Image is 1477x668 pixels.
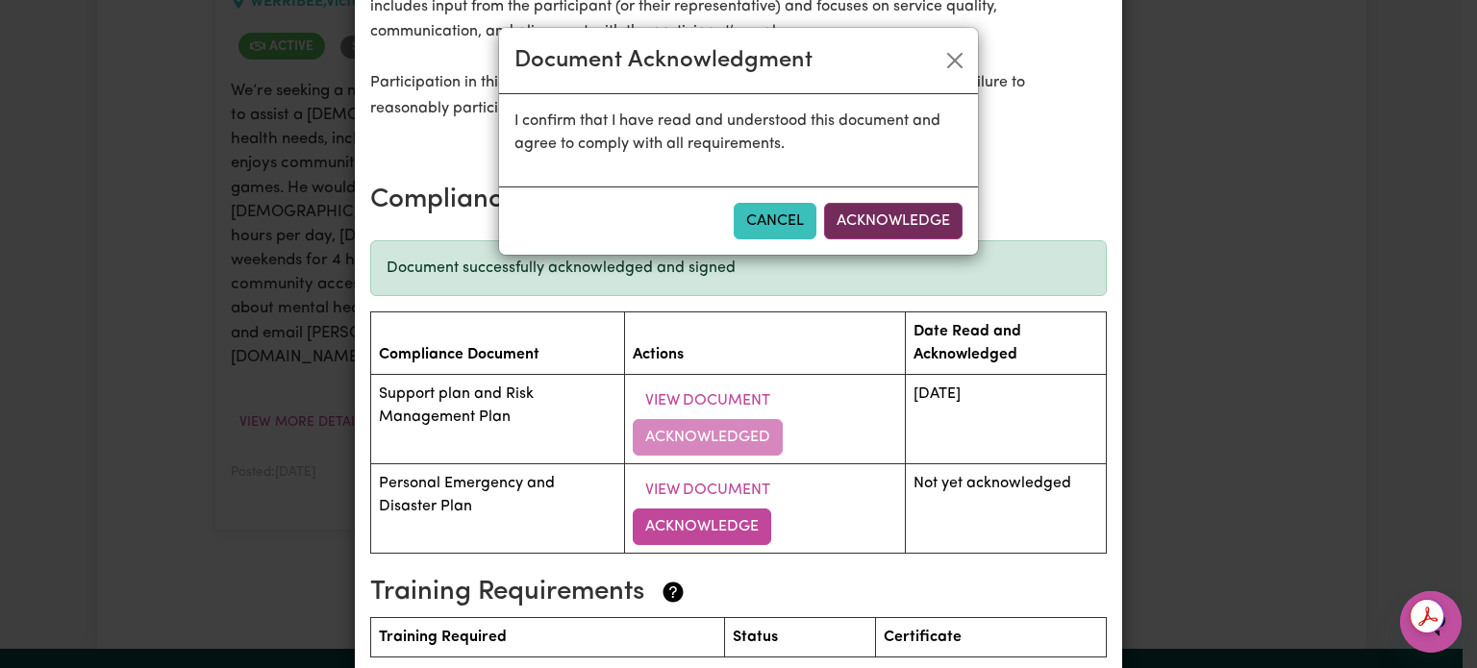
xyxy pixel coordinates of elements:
[514,43,813,78] div: Document Acknowledgment
[734,203,816,239] button: Cancel
[514,110,963,156] p: I confirm that I have read and understood this document and agree to comply with all requirements.
[824,203,963,239] button: Acknowledge
[939,45,970,76] button: Close
[1400,591,1462,653] iframe: Button to launch messaging window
